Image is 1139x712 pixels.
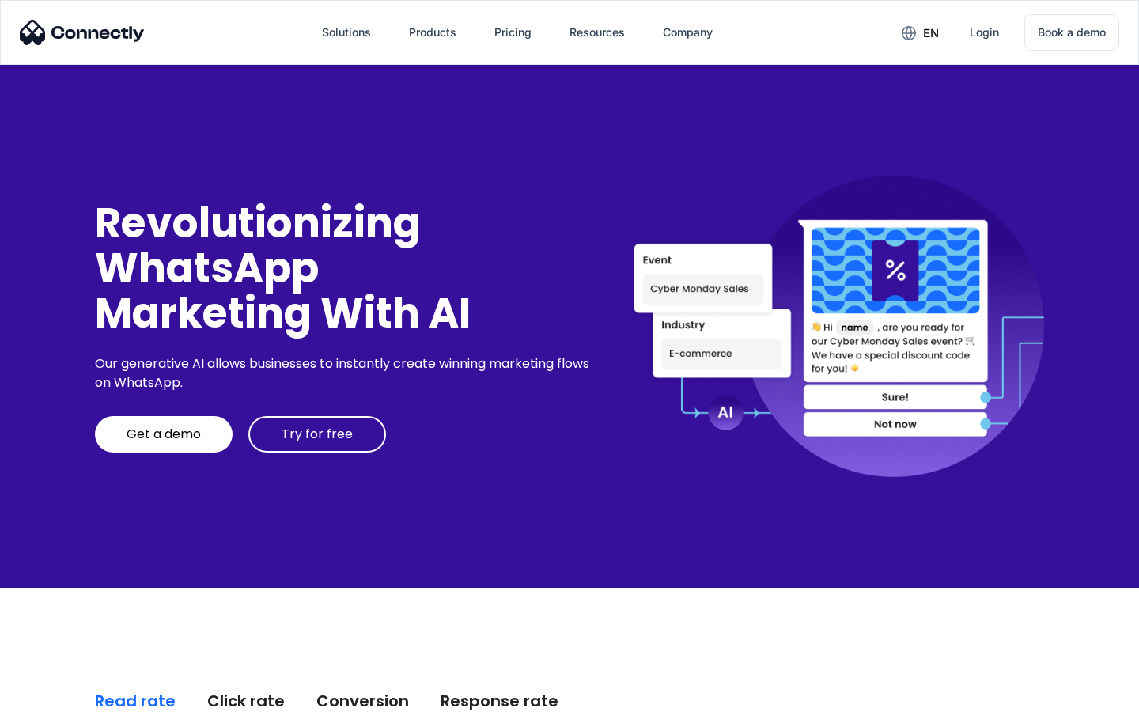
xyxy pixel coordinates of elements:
div: Resources [569,21,625,44]
a: Get a demo [95,416,233,453]
div: Try for free [282,426,353,442]
div: Solutions [322,21,371,44]
a: Try for free [248,416,386,453]
a: Pricing [482,13,544,51]
div: Revolutionizing WhatsApp Marketing With AI [95,200,595,336]
div: Login [970,21,999,44]
div: Company [663,21,713,44]
img: Connectly Logo [20,20,145,45]
div: Products [409,21,456,44]
div: Click rate [207,690,285,712]
div: Response rate [441,690,558,712]
div: Conversion [316,690,409,712]
div: Read rate [95,690,176,712]
ul: Language list [32,684,95,706]
div: Pricing [494,21,532,44]
aside: Language selected: English [16,684,95,706]
div: Our generative AI allows businesses to instantly create winning marketing flows on WhatsApp. [95,354,595,392]
a: Login [957,13,1012,51]
div: Get a demo [127,426,201,442]
a: Book a demo [1024,14,1119,51]
div: en [923,22,939,44]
